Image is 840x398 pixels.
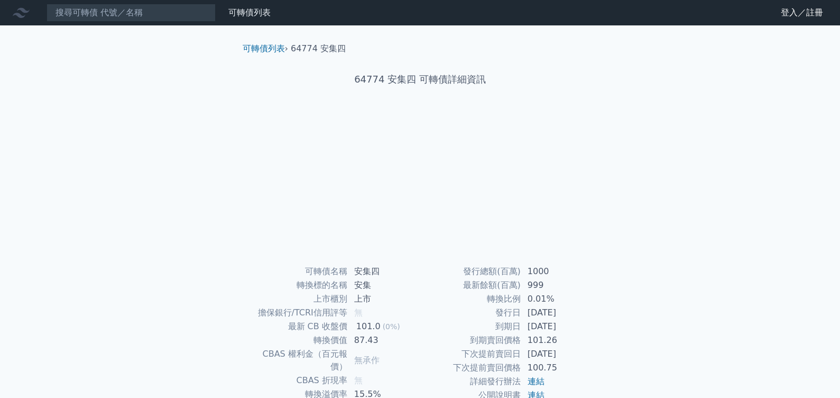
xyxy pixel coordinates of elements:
td: 最新 CB 收盤價 [247,320,348,333]
td: 轉換價值 [247,333,348,347]
td: [DATE] [521,320,594,333]
td: [DATE] [521,306,594,320]
td: 轉換標的名稱 [247,278,348,292]
div: 101.0 [354,320,383,333]
span: 無 [354,307,363,318]
td: 詳細發行辦法 [420,375,521,388]
td: 可轉債名稱 [247,265,348,278]
td: 999 [521,278,594,292]
td: 下次提前賣回日 [420,347,521,361]
td: 上市櫃別 [247,292,348,306]
td: 發行總額(百萬) [420,265,521,278]
td: 發行日 [420,306,521,320]
a: 可轉債列表 [228,7,271,17]
td: 安集 [348,278,420,292]
input: 搜尋可轉債 代號／名稱 [47,4,216,22]
td: 安集四 [348,265,420,278]
a: 連結 [528,376,544,386]
td: 最新餘額(百萬) [420,278,521,292]
td: [DATE] [521,347,594,361]
td: 100.75 [521,361,594,375]
td: CBAS 折現率 [247,374,348,387]
li: 64774 安集四 [291,42,346,55]
td: 到期日 [420,320,521,333]
h1: 64774 安集四 可轉債詳細資訊 [234,72,606,87]
td: 0.01% [521,292,594,306]
td: 1000 [521,265,594,278]
td: 到期賣回價格 [420,333,521,347]
td: 擔保銀行/TCRI信用評等 [247,306,348,320]
span: 無承作 [354,355,380,365]
td: 87.43 [348,333,420,347]
td: 101.26 [521,333,594,347]
a: 可轉債列表 [243,43,285,53]
td: 上市 [348,292,420,306]
td: CBAS 權利金（百元報價） [247,347,348,374]
a: 登入／註冊 [772,4,832,21]
td: 下次提前賣回價格 [420,361,521,375]
td: 轉換比例 [420,292,521,306]
span: 無 [354,375,363,385]
li: › [243,42,288,55]
span: (0%) [383,322,400,331]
